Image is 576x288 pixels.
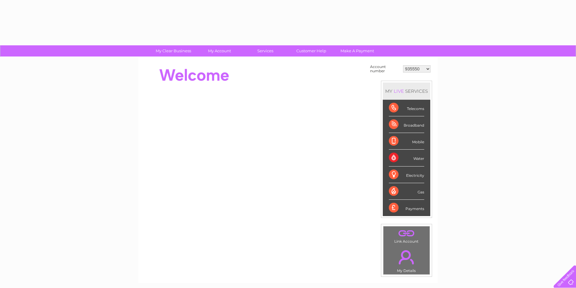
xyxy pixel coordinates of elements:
a: Services [240,45,290,57]
a: . [385,247,428,268]
div: Broadband [389,116,424,133]
div: Electricity [389,167,424,183]
td: Link Account [383,226,430,245]
td: My Details [383,245,430,275]
div: LIVE [392,88,405,94]
a: . [385,228,428,238]
a: Make A Payment [332,45,382,57]
a: My Account [194,45,244,57]
div: Gas [389,183,424,200]
div: Payments [389,200,424,216]
div: Water [389,150,424,166]
td: Account number [369,63,402,75]
div: Mobile [389,133,424,150]
div: Telecoms [389,100,424,116]
div: MY SERVICES [383,83,430,100]
a: My Clear Business [148,45,198,57]
a: Customer Help [286,45,336,57]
